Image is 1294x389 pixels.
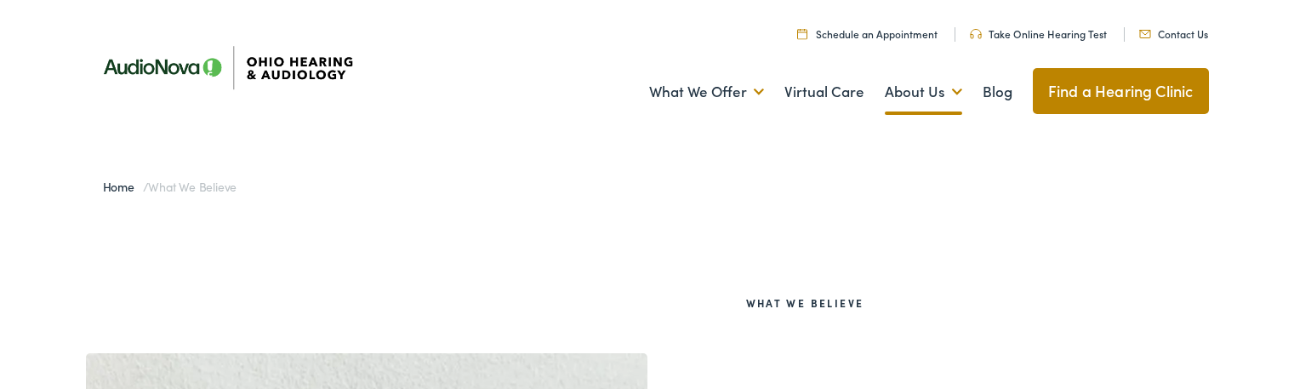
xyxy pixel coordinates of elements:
[148,178,237,195] span: What We Believe
[970,26,1107,41] a: Take Online Hearing Test
[649,60,764,123] a: What We Offer
[746,297,1154,309] h2: What We Believe
[1033,68,1209,114] a: Find a Hearing Clinic
[784,60,864,123] a: Virtual Care
[1139,26,1208,41] a: Contact Us
[103,178,143,195] a: Home
[797,26,938,41] a: Schedule an Appointment
[1139,30,1151,38] img: Mail icon representing email contact with Ohio Hearing in Cincinnati, OH
[103,178,237,195] span: /
[797,28,807,39] img: Calendar Icon to schedule a hearing appointment in Cincinnati, OH
[970,29,982,39] img: Headphones icone to schedule online hearing test in Cincinnati, OH
[983,60,1012,123] a: Blog
[885,60,962,123] a: About Us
